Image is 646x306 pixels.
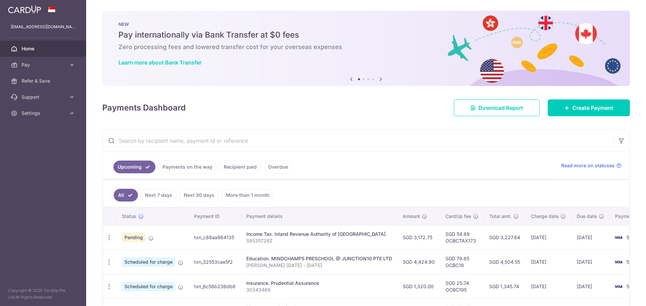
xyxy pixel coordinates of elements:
[114,189,138,202] a: All
[561,162,621,169] a: Read more on statuses
[246,287,392,293] p: 30343469
[571,274,610,299] td: [DATE]
[246,262,392,269] p: [PERSON_NAME] [DATE] - [DATE]
[484,250,526,274] td: SGD 4,504.55
[526,250,571,274] td: [DATE]
[102,11,630,86] img: Bank transfer banner
[626,234,638,240] span: 5093
[246,237,392,244] p: S8535728Z
[22,110,66,117] span: Settings
[246,255,392,262] div: Education. MINDCHAMPS PRESCHOOL @ JUNCTION10 PTE LTD
[22,61,66,68] span: Pay
[22,94,66,100] span: Support
[397,274,440,299] td: SGD 1,320.00
[571,250,610,274] td: [DATE]
[577,213,597,220] span: Due date
[246,280,392,287] div: Insurance. Prudential Assurance
[221,189,274,202] a: More than 1 month
[484,274,526,299] td: SGD 1,345.74
[626,259,638,265] span: 5093
[122,213,136,220] span: Status
[531,213,559,220] span: Charge date
[264,161,292,173] a: Overdue
[122,257,175,267] span: Scheduled for charge
[403,213,420,220] span: Amount
[440,250,484,274] td: SGD 79.65 OCBC18
[122,282,175,291] span: Scheduled for charge
[189,208,241,225] th: Payment ID
[440,225,484,250] td: SGD 54.89 OCBCTAX173
[484,225,526,250] td: SGD 3,227.64
[397,225,440,250] td: SGD 3,172.75
[612,233,625,242] img: Bank Card
[478,104,523,112] span: Download Report
[118,30,614,40] h5: Pay internationally via Bank Transfer at $0 fees
[122,233,146,242] span: Pending
[440,274,484,299] td: SGD 25.74 OCBC195
[11,24,75,30] p: [EMAIL_ADDRESS][DOMAIN_NAME]
[397,250,440,274] td: SGD 4,424.90
[548,99,630,116] a: Create Payment
[118,59,202,66] a: Learn more about Bank Transfer
[561,162,615,169] span: Read more on statuses
[103,130,613,151] input: Search by recipient name, payment id or reference
[158,161,217,173] a: Payments on the way
[241,208,397,225] th: Payment details
[526,274,571,299] td: [DATE]
[572,104,613,112] span: Create Payment
[141,189,177,202] a: Next 7 days
[179,189,219,202] a: Next 30 days
[454,99,540,116] a: Download Report
[118,43,614,51] h6: Zero processing fees and lowered transfer cost for your overseas expenses
[113,161,155,173] a: Upcoming
[102,102,186,114] h4: Payments Dashboard
[189,225,241,250] td: txn_c88aa964135
[489,213,511,220] span: Total amt.
[571,225,610,250] td: [DATE]
[612,282,625,291] img: Bank Card
[22,45,66,52] span: Home
[219,161,261,173] a: Recipient paid
[626,283,638,289] span: 5093
[22,78,66,84] span: Refer & Save
[189,250,241,274] td: txn_32553cae5f2
[445,213,471,220] span: CardUp fee
[8,5,41,13] img: CardUp
[246,231,392,237] div: Income Tax. Inland Revenue Authority of [GEOGRAPHIC_DATA]
[612,258,625,266] img: Bank Card
[526,225,571,250] td: [DATE]
[118,21,614,27] p: NEW
[189,274,241,299] td: txn_6c58b236db8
